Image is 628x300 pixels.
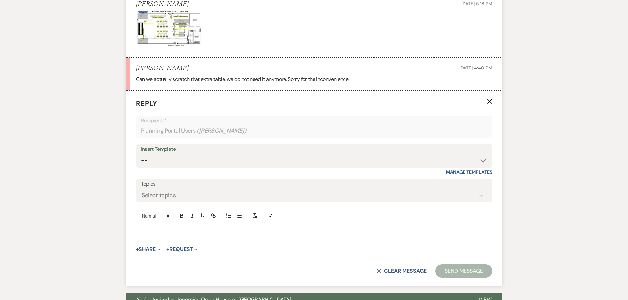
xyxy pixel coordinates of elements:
[166,247,198,252] button: Request
[141,124,487,137] div: Planning Portal Users
[136,247,161,252] button: Share
[141,116,487,125] p: Recipients*
[459,65,492,71] span: [DATE] 4:40 PM
[141,145,487,154] div: Insert Template
[136,247,139,252] span: +
[136,11,202,51] img: IMG_3612.jpeg
[142,191,176,200] div: Select topics
[136,99,157,108] span: Reply
[136,64,189,72] h5: [PERSON_NAME]
[435,264,492,278] button: Send Message
[376,268,426,274] button: Clear message
[166,247,169,252] span: +
[136,75,492,84] p: Can we actually scratch that extra table, we do not need it anymore. Sorry for the inconvenience.
[141,179,487,189] label: Topics
[197,126,246,135] span: ( [PERSON_NAME] )
[461,1,492,7] span: [DATE] 5:16 PM
[446,169,492,175] a: Manage Templates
